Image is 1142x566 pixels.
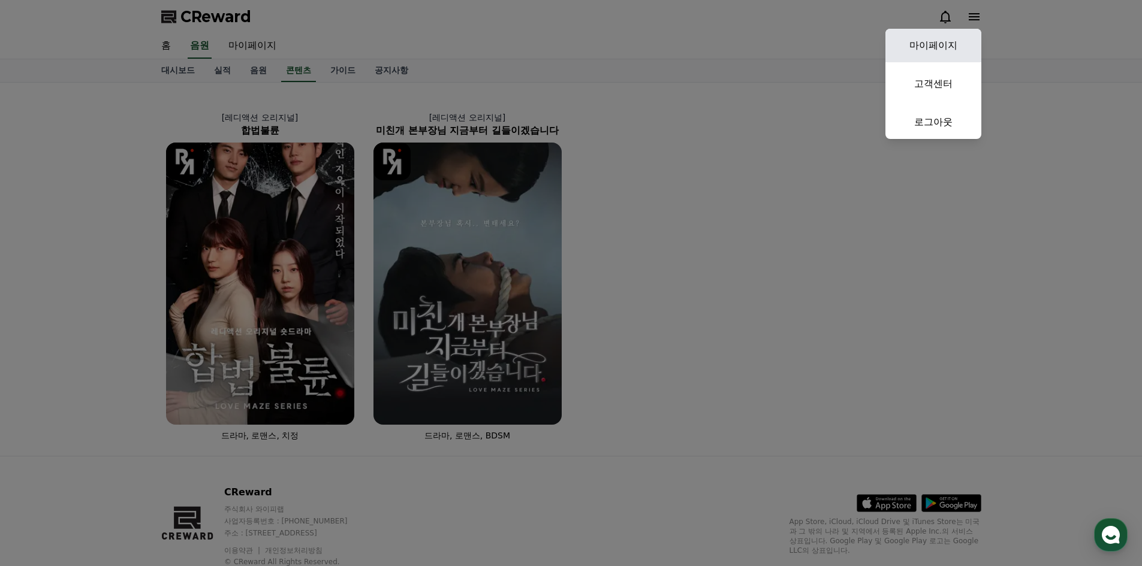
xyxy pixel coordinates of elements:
a: 홈 [4,380,79,410]
a: 대화 [79,380,155,410]
button: 마이페이지 고객센터 로그아웃 [885,29,981,139]
a: 마이페이지 [885,29,981,62]
a: 로그아웃 [885,105,981,139]
a: 고객센터 [885,67,981,101]
span: 홈 [38,398,45,407]
a: 설정 [155,380,230,410]
span: 대화 [110,398,124,408]
span: 설정 [185,398,200,407]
